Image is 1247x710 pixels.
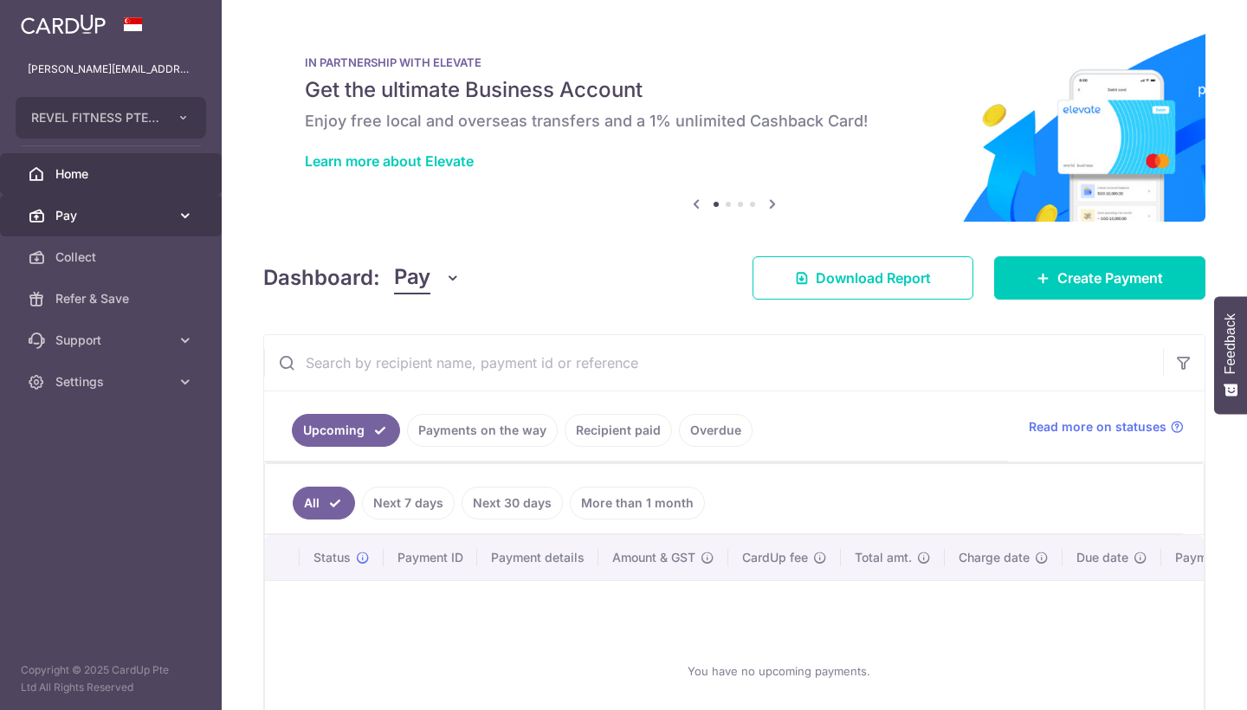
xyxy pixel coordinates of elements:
[305,55,1164,69] p: IN PARTNERSHIP WITH ELEVATE
[305,76,1164,104] h5: Get the ultimate Business Account
[477,535,598,580] th: Payment details
[462,487,563,520] a: Next 30 days
[305,152,474,170] a: Learn more about Elevate
[305,111,1164,132] h6: Enjoy free local and overseas transfers and a 1% unlimited Cashback Card!
[55,290,170,307] span: Refer & Save
[55,248,170,266] span: Collect
[384,535,477,580] th: Payment ID
[816,268,931,288] span: Download Report
[292,414,400,447] a: Upcoming
[959,549,1030,566] span: Charge date
[394,261,430,294] span: Pay
[21,14,106,35] img: CardUp
[612,549,695,566] span: Amount & GST
[1029,418,1184,436] a: Read more on statuses
[293,487,355,520] a: All
[55,373,170,390] span: Settings
[362,487,455,520] a: Next 7 days
[263,262,380,294] h4: Dashboard:
[1214,296,1247,414] button: Feedback - Show survey
[1076,549,1128,566] span: Due date
[1057,268,1163,288] span: Create Payment
[28,61,194,78] p: [PERSON_NAME][EMAIL_ADDRESS][DOMAIN_NAME]
[31,109,159,126] span: REVEL FITNESS PTE. LTD.
[679,414,753,447] a: Overdue
[565,414,672,447] a: Recipient paid
[570,487,705,520] a: More than 1 month
[55,165,170,183] span: Home
[55,207,170,224] span: Pay
[742,549,808,566] span: CardUp fee
[1029,418,1166,436] span: Read more on statuses
[394,261,461,294] button: Pay
[313,549,351,566] span: Status
[407,414,558,447] a: Payments on the way
[855,549,912,566] span: Total amt.
[753,256,973,300] a: Download Report
[264,335,1163,390] input: Search by recipient name, payment id or reference
[16,97,206,139] button: REVEL FITNESS PTE. LTD.
[1223,313,1238,374] span: Feedback
[263,28,1205,222] img: Renovation banner
[994,256,1205,300] a: Create Payment
[40,12,75,28] span: Help
[55,332,170,349] span: Support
